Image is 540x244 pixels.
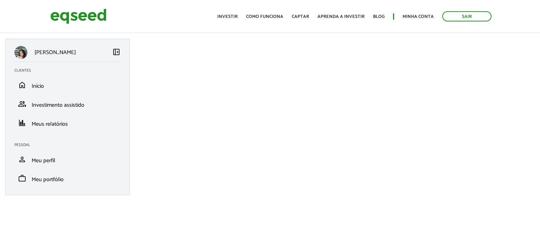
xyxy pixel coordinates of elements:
li: Meu portfólio [9,169,126,188]
a: Colapsar menu [112,48,121,58]
a: Como funciona [246,14,283,19]
li: Início [9,75,126,94]
a: personMeu perfil [14,155,121,164]
span: left_panel_close [112,48,121,56]
a: Aprenda a investir [317,14,365,19]
span: Meu portfólio [32,175,64,184]
img: EqSeed [50,7,107,26]
span: home [18,81,26,89]
span: group [18,100,26,108]
a: homeInício [14,81,121,89]
span: person [18,155,26,164]
p: [PERSON_NAME] [34,49,76,56]
a: Sair [442,11,491,21]
a: Blog [373,14,385,19]
span: Investimento assistido [32,100,84,110]
a: Investir [217,14,238,19]
a: groupInvestimento assistido [14,100,121,108]
a: financeMeus relatórios [14,119,121,127]
span: work [18,174,26,183]
span: Meus relatórios [32,119,68,129]
span: Meu perfil [32,156,55,165]
h2: Clientes [14,68,126,73]
h2: Pessoal [14,143,126,147]
a: workMeu portfólio [14,174,121,183]
li: Meu perfil [9,150,126,169]
a: Minha conta [403,14,434,19]
li: Investimento assistido [9,94,126,113]
span: Início [32,81,44,91]
span: finance [18,119,26,127]
a: Captar [292,14,309,19]
li: Meus relatórios [9,113,126,132]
